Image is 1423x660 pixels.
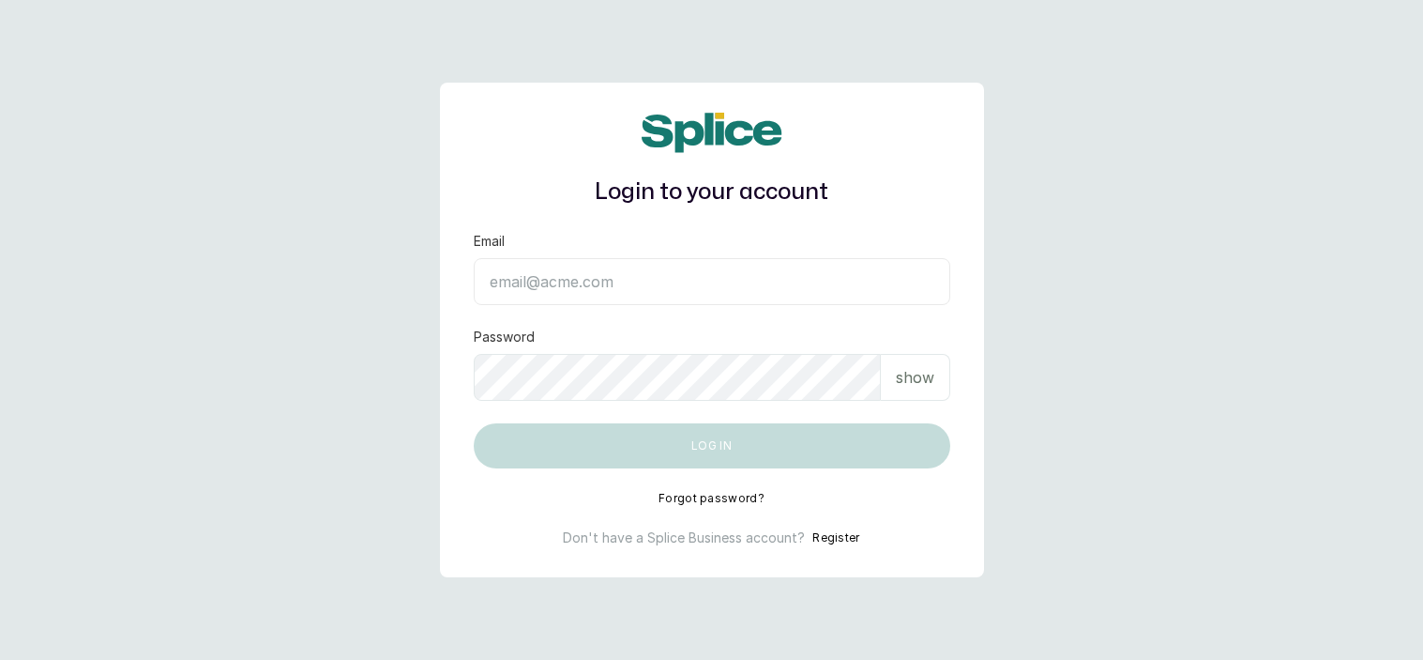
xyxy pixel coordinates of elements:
[474,176,950,209] h1: Login to your account
[474,423,950,468] button: Log in
[474,328,535,346] label: Password
[896,366,934,389] p: show
[812,529,859,547] button: Register
[474,258,950,305] input: email@acme.com
[563,529,805,547] p: Don't have a Splice Business account?
[474,232,505,251] label: Email
[659,491,764,506] button: Forgot password?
